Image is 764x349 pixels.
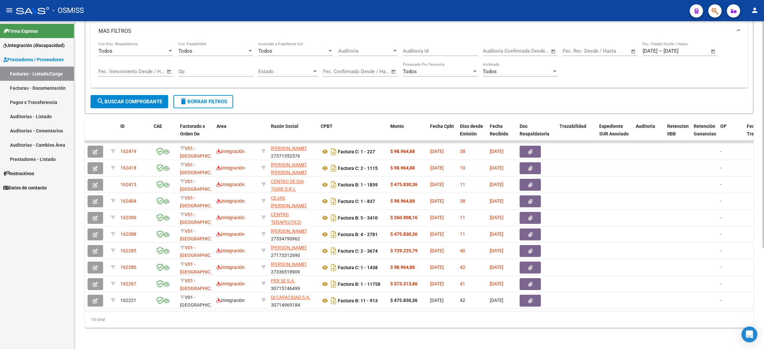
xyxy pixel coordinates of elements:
span: Auditoría [338,48,392,54]
span: [DATE] [490,149,503,154]
input: Start date [643,48,658,54]
i: Descargar documento [329,229,338,240]
span: [DATE] [430,265,444,270]
div: 30715167154 [271,211,315,225]
span: Integración [217,265,245,270]
div: 10 total [85,311,753,328]
i: Descargar documento [329,196,338,207]
i: Descargar documento [329,179,338,190]
span: 162267 [120,281,136,286]
span: 42 [460,265,465,270]
strong: $ 260.908,16 [390,215,417,220]
span: 162285 [120,248,136,253]
span: Todos [403,69,417,75]
i: Descargar documento [329,213,338,223]
div: 27336518909 [271,261,315,274]
button: Open calendar [710,48,717,55]
span: [DATE] [430,215,444,220]
input: End date [510,48,542,54]
span: – [659,48,662,54]
span: Facturado x Orden De [180,124,205,136]
div: 27182208979 [271,194,315,208]
span: [DATE] [490,298,503,303]
span: 38 [460,149,465,154]
span: PER SE S.A. [271,278,295,283]
strong: $ 98.964,88 [390,198,415,204]
span: [DATE] [490,182,503,187]
mat-icon: search [96,97,104,105]
datatable-header-cell: CPBT [318,119,388,148]
strong: Factura B: 5 - 3410 [338,215,378,221]
span: 162404 [120,198,136,204]
span: CENTRO TERAPEUTICO [PERSON_NAME] [271,212,306,232]
i: Descargar documento [329,295,338,306]
div: 30715746499 [271,277,315,291]
span: Integración [217,182,245,187]
span: [DATE] [430,165,444,171]
datatable-header-cell: Retencion IIBB [665,119,691,148]
datatable-header-cell: Monto [388,119,427,148]
strong: $ 475.830,36 [390,298,417,303]
strong: $ 98.964,88 [390,265,415,270]
span: Prestadores / Proveedores [3,56,64,63]
span: - [720,231,722,237]
span: [PERSON_NAME] [271,228,306,234]
datatable-header-cell: Días desde Emisión [457,119,487,148]
span: 162419 [120,149,136,154]
span: Integración [217,198,245,204]
strong: $ 573.313,86 [390,281,417,286]
input: Start date [563,48,584,54]
span: Integración [217,165,245,171]
span: Fecha Recibido [490,124,508,136]
span: - [720,248,722,253]
span: Integración [217,231,245,237]
strong: Factura B: 1 - 11758 [338,281,380,287]
span: 38 [460,198,465,204]
span: [DATE] [430,198,444,204]
input: Start date [323,69,345,75]
mat-icon: menu [5,6,13,14]
span: CEJAS [PERSON_NAME] [271,195,306,208]
i: Descargar documento [329,262,338,273]
div: Open Intercom Messenger [741,326,757,342]
mat-icon: person [751,6,759,14]
span: [DATE] [490,165,503,171]
span: Auditoria [636,124,655,129]
strong: $ 98.964,88 [390,149,415,154]
span: 162280 [120,265,136,270]
datatable-header-cell: Expediente SUR Asociado [597,119,633,148]
span: Buscar Comprobante [96,99,162,105]
span: Razón Social [271,124,298,129]
span: [DATE] [490,231,503,237]
span: - [720,149,722,154]
span: Firma Express [3,27,38,35]
mat-icon: delete [179,97,187,105]
span: CENTRO DE DIA TIGRE S.R.L [271,179,304,192]
input: End date [350,69,383,75]
span: Datos de contacto [3,184,47,191]
strong: Factura C: 1 - 1438 [338,265,378,270]
span: 11 [460,215,465,220]
span: Integración (discapacidad) [3,42,65,49]
span: 162418 [120,165,136,171]
span: - [720,198,722,204]
span: Integración [217,248,245,253]
button: Buscar Comprobante [91,95,168,108]
span: - [720,298,722,303]
input: End date [664,48,696,54]
span: Días desde Emisión [460,124,483,136]
mat-expansion-panel-header: MAS FILTROS [91,21,748,42]
datatable-header-cell: OP [718,119,744,148]
input: Start date [98,69,120,75]
span: Instructivos [3,170,34,177]
span: [PERSON_NAME] [271,262,306,267]
span: [DATE] [490,248,503,253]
span: 10 [460,165,465,171]
span: [PERSON_NAME] [271,146,306,151]
span: 162390 [120,215,136,220]
strong: Factura B: 11 - 913 [338,298,378,303]
button: Open calendar [165,68,173,75]
span: 40 [460,248,465,253]
span: Todos [483,69,497,75]
button: Borrar Filtros [173,95,233,108]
